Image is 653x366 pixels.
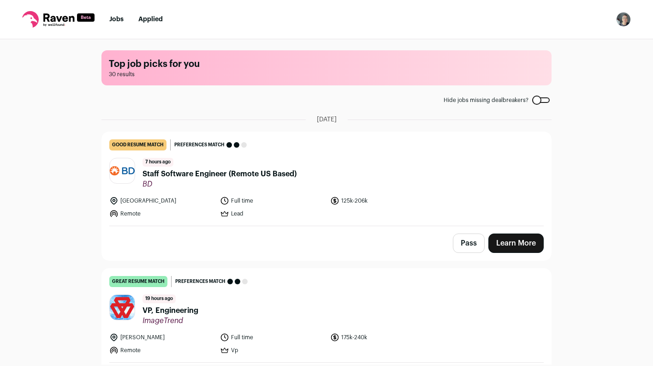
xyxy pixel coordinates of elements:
button: Pass [453,234,485,253]
a: good resume match Preferences match 7 hours ago Staff Software Engineer (Remote US Based) BD [GEO... [102,132,551,226]
span: Staff Software Engineer (Remote US Based) [142,168,297,180]
span: ImageTrend [142,316,198,325]
li: [GEOGRAPHIC_DATA] [109,196,214,205]
span: Hide jobs missing dealbreakers? [444,96,528,104]
li: 175k-240k [330,333,435,342]
li: Remote [109,346,214,355]
button: Open dropdown [616,12,631,27]
div: great resume match [109,276,167,287]
li: Full time [220,196,325,205]
a: Learn More [488,234,544,253]
div: good resume match [109,139,166,150]
img: 09d2befd347306436df4311b686b5d290af2a9167ce81e8bea865516df00586b.jpg [110,295,135,320]
li: [PERSON_NAME] [109,333,214,342]
li: Remote [109,209,214,218]
span: VP, Engineering [142,305,198,316]
span: Preferences match [174,140,225,150]
span: Preferences match [175,277,226,286]
span: 30 results [109,71,544,78]
span: [DATE] [317,115,337,124]
a: Jobs [109,16,124,23]
li: Full time [220,333,325,342]
span: BD [142,180,297,189]
li: Vp [220,346,325,355]
a: great resume match Preferences match 19 hours ago VP, Engineering ImageTrend [PERSON_NAME] Full t... [102,269,551,362]
span: 7 hours ago [142,158,173,167]
h1: Top job picks for you [109,58,544,71]
img: 4790ddf9c68e437f657af68011a1cbd30c7a61292ce9657cd8ba6740285a9d7d.png [110,166,135,176]
img: 19514210-medium_jpg [616,12,631,27]
a: Applied [138,16,163,23]
li: Lead [220,209,325,218]
li: 125k-206k [330,196,435,205]
span: 19 hours ago [142,294,176,303]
